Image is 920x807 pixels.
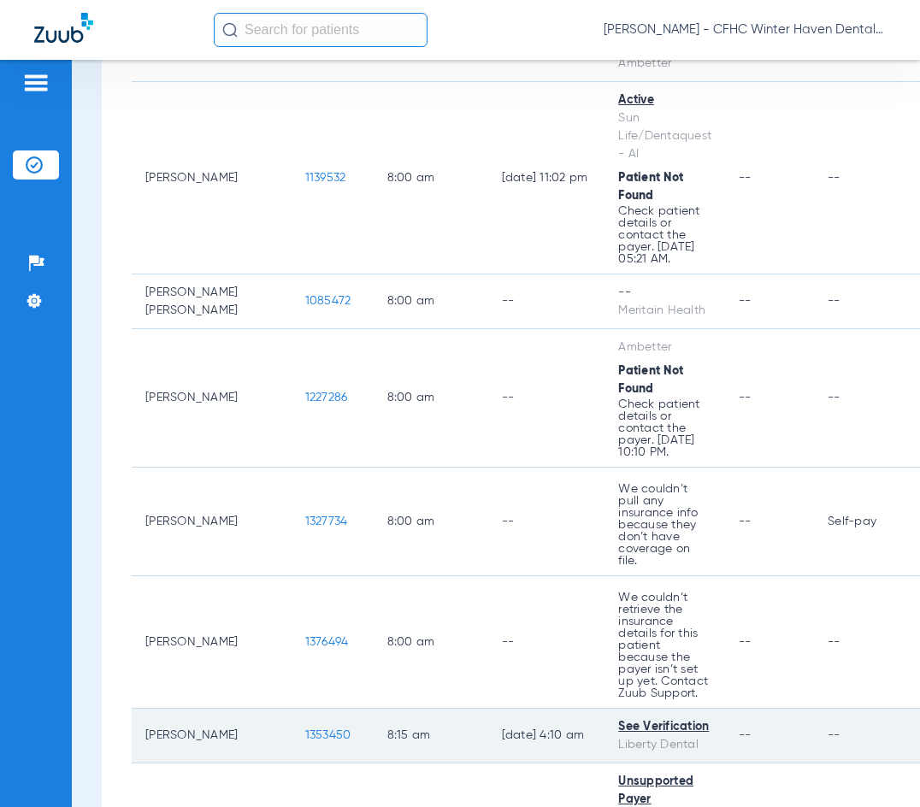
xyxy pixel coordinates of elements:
span: 1353450 [305,729,351,741]
td: -- [488,329,605,468]
div: Ambetter [618,339,711,356]
td: [PERSON_NAME] [132,329,292,468]
td: 8:00 AM [374,329,488,468]
td: 8:00 AM [374,468,488,576]
img: Zuub Logo [34,13,93,43]
span: [PERSON_NAME] - CFHC Winter Haven Dental [604,21,886,38]
span: Patient Not Found [618,365,683,395]
span: Patient Not Found [618,172,683,202]
div: Sun Life/Dentaquest - AI [618,109,711,163]
img: Search Icon [222,22,238,38]
p: Check patient details or contact the payer. [DATE] 10:10 PM. [618,398,711,458]
td: -- [488,468,605,576]
div: Ambetter [618,55,711,73]
td: [PERSON_NAME] [132,709,292,763]
div: -- [618,284,711,302]
span: -- [739,392,752,403]
td: [PERSON_NAME] [PERSON_NAME] [132,274,292,329]
span: -- [739,515,752,527]
td: -- [488,274,605,329]
span: 1327734 [305,515,348,527]
td: -- [488,576,605,709]
span: -- [739,295,752,307]
td: [PERSON_NAME] [132,82,292,274]
div: See Verification [618,718,711,736]
span: 1085472 [305,295,351,307]
p: Check patient details or contact the payer. [DATE] 05:21 AM. [618,205,711,265]
td: [PERSON_NAME] [132,576,292,709]
img: hamburger-icon [22,73,50,93]
td: [DATE] 11:02 PM [488,82,605,274]
div: Active [618,91,711,109]
span: 1227286 [305,392,348,403]
span: -- [739,172,752,184]
td: [DATE] 4:10 AM [488,709,605,763]
td: [PERSON_NAME] [132,468,292,576]
td: 8:15 AM [374,709,488,763]
td: 8:00 AM [374,82,488,274]
div: Meritain Health [618,302,711,320]
span: 1376494 [305,636,349,648]
input: Search for patients [214,13,428,47]
span: 1139532 [305,172,346,184]
p: We couldn’t retrieve the insurance details for this patient because the payer isn’t set up yet. C... [618,592,711,699]
td: 8:00 AM [374,576,488,709]
p: We couldn’t pull any insurance info because they don’t have coverage on file. [618,483,711,567]
td: 8:00 AM [374,274,488,329]
div: Liberty Dental [618,736,711,754]
span: -- [739,636,752,648]
span: -- [739,729,752,741]
iframe: Chat Widget [834,725,920,807]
